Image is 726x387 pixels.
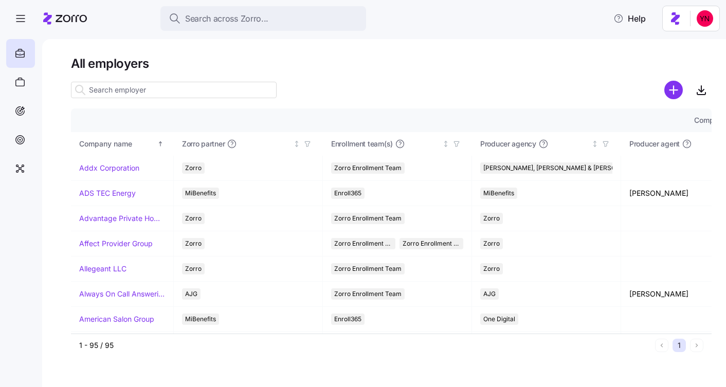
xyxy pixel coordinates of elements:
[79,264,126,274] a: Allegeant LLC
[591,140,598,148] div: Not sorted
[697,10,713,27] img: 113f96d2b49c10db4a30150f42351c8a
[483,162,643,174] span: [PERSON_NAME], [PERSON_NAME] & [PERSON_NAME]
[79,188,136,198] a: ADS TEC Energy
[79,314,154,324] a: American Salon Group
[605,8,654,29] button: Help
[664,81,683,99] svg: add icon
[185,12,268,25] span: Search across Zorro...
[334,162,402,174] span: Zorro Enrollment Team
[673,339,686,352] button: 1
[331,139,393,149] span: Enrollment team(s)
[334,213,402,224] span: Zorro Enrollment Team
[655,339,668,352] button: Previous page
[185,188,216,199] span: MiBenefits
[334,288,402,300] span: Zorro Enrollment Team
[403,238,461,249] span: Zorro Enrollment Experts
[160,6,366,31] button: Search across Zorro...
[334,314,361,325] span: Enroll365
[442,140,449,148] div: Not sorted
[185,263,202,274] span: Zorro
[323,132,472,156] th: Enrollment team(s)Not sorted
[613,12,646,25] span: Help
[185,162,202,174] span: Zorro
[629,139,680,149] span: Producer agent
[79,289,165,299] a: Always On Call Answering Service
[182,139,225,149] span: Zorro partner
[334,238,392,249] span: Zorro Enrollment Team
[480,139,536,149] span: Producer agency
[293,140,300,148] div: Not sorted
[71,56,712,71] h1: All employers
[185,314,216,325] span: MiBenefits
[185,288,197,300] span: AJG
[483,238,500,249] span: Zorro
[483,288,496,300] span: AJG
[334,263,402,274] span: Zorro Enrollment Team
[79,138,155,150] div: Company name
[79,340,651,351] div: 1 - 95 / 95
[483,263,500,274] span: Zorro
[79,238,153,249] a: Affect Provider Group
[174,132,323,156] th: Zorro partnerNot sorted
[483,213,500,224] span: Zorro
[483,314,515,325] span: One Digital
[79,163,139,173] a: Addx Corporation
[71,132,174,156] th: Company nameSorted ascending
[71,82,277,98] input: Search employer
[472,132,621,156] th: Producer agencyNot sorted
[483,188,514,199] span: MiBenefits
[334,188,361,199] span: Enroll365
[185,213,202,224] span: Zorro
[157,140,164,148] div: Sorted ascending
[79,213,165,224] a: Advantage Private Home Care
[690,339,703,352] button: Next page
[185,238,202,249] span: Zorro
